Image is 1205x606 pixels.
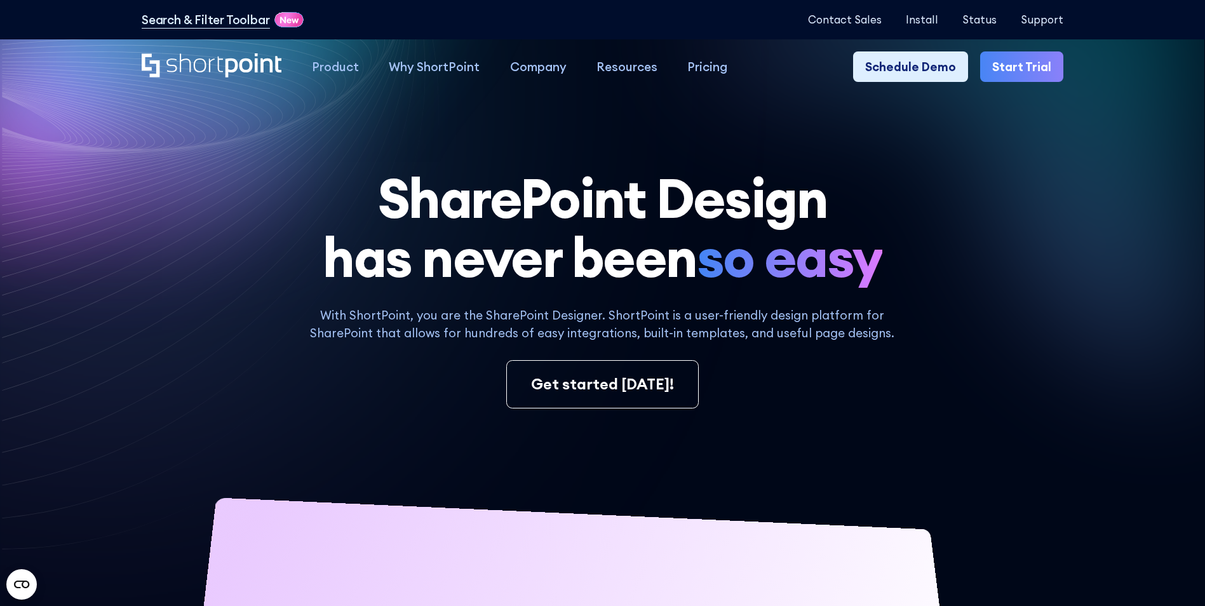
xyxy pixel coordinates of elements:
[297,306,907,342] p: With ShortPoint, you are the SharePoint Designer. ShortPoint is a user-friendly design platform f...
[906,13,938,25] a: Install
[581,51,672,81] a: Resources
[808,13,882,25] a: Contact Sales
[697,228,882,288] span: so easy
[962,13,997,25] a: Status
[312,58,359,76] div: Product
[1021,13,1063,25] a: Support
[510,58,567,76] div: Company
[142,169,1063,288] h1: SharePoint Design has never been
[297,51,374,81] a: Product
[531,373,674,396] div: Get started [DATE]!
[495,51,581,81] a: Company
[687,58,727,76] div: Pricing
[506,360,699,408] a: Get started [DATE]!
[142,11,270,29] a: Search & Filter Toolbar
[1141,545,1205,606] iframe: Chat Widget
[853,51,968,81] a: Schedule Demo
[374,51,495,81] a: Why ShortPoint
[673,51,743,81] a: Pricing
[389,58,480,76] div: Why ShortPoint
[596,58,657,76] div: Resources
[980,51,1063,81] a: Start Trial
[142,53,282,79] a: Home
[6,569,37,600] button: Open CMP widget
